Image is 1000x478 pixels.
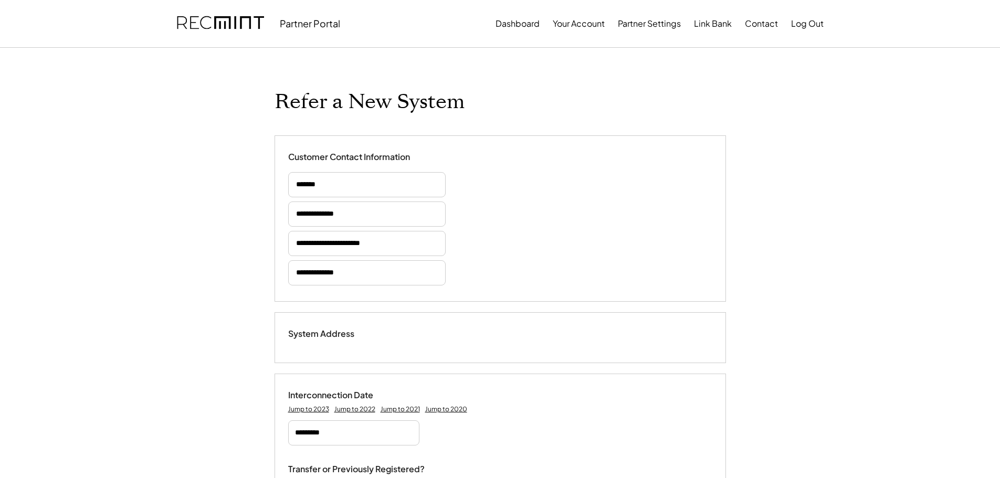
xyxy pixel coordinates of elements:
button: Partner Settings [618,13,681,34]
div: Jump to 2020 [425,405,467,413]
div: System Address [288,328,393,339]
button: Dashboard [496,13,540,34]
button: Link Bank [694,13,732,34]
div: Transfer or Previously Registered? [288,464,425,475]
button: Contact [745,13,778,34]
div: Jump to 2023 [288,405,329,413]
img: recmint-logotype%403x.png [177,6,264,41]
button: Your Account [553,13,605,34]
div: Interconnection Date [288,390,393,401]
div: Partner Portal [280,17,340,29]
div: Customer Contact Information [288,152,410,163]
div: Jump to 2021 [381,405,420,413]
div: Jump to 2022 [334,405,375,413]
button: Log Out [791,13,824,34]
h1: Refer a New System [275,90,465,114]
